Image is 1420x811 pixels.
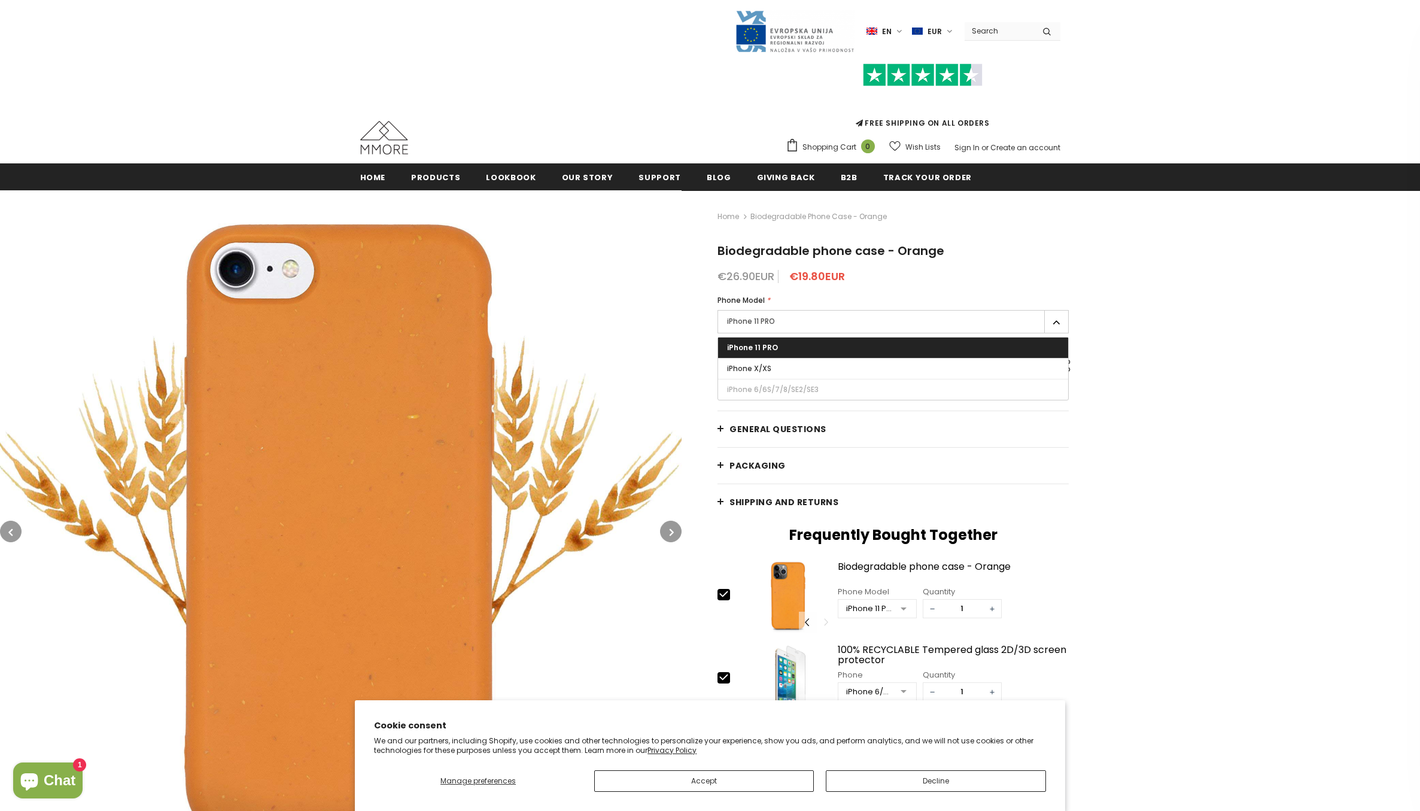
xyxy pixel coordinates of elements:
[786,138,881,156] a: Shopping Cart 0
[923,669,1002,681] div: Quantity
[841,163,858,190] a: B2B
[786,69,1060,128] span: FREE SHIPPING ON ALL ORDERS
[883,163,972,190] a: Track your order
[750,209,887,224] span: Biodegradable phone case - Orange
[594,770,814,792] button: Accept
[965,22,1033,40] input: Search Site
[638,163,681,190] a: support
[882,26,892,38] span: en
[411,172,460,183] span: Products
[717,242,944,259] span: Biodegradable phone case - Orange
[729,496,838,508] span: Shipping and returns
[717,411,1069,447] a: General Questions
[826,770,1045,792] button: Decline
[727,384,819,394] span: iPhone 6/6S/7/8/SE2/SE3
[727,363,771,373] span: iPhone X/XS
[717,295,765,305] span: Phone Model
[647,745,697,755] a: Privacy Policy
[861,139,875,153] span: 0
[486,172,536,183] span: Lookbook
[838,586,917,598] div: Phone Model
[360,172,386,183] span: Home
[757,163,815,190] a: Giving back
[983,600,1001,618] span: +
[863,63,983,87] img: Trust Pilot Stars
[374,736,1046,755] p: We and our partners, including Shopify, use cookies and other technologies to personalize your ex...
[923,683,941,701] span: −
[846,603,892,615] div: iPhone 11 PRO
[374,770,582,792] button: Manage preferences
[923,600,941,618] span: −
[928,26,942,38] span: EUR
[838,561,1069,582] a: Biodegradable phone case - Orange
[735,10,855,53] img: Javni Razpis
[846,686,892,698] div: iPhone 6/6S/7/8/SE2/SE3
[717,484,1069,520] a: Shipping and returns
[883,172,972,183] span: Track your order
[866,26,877,37] img: i-lang-1.png
[717,526,1069,544] h2: Frequently Bought Together
[923,586,1002,598] div: Quantity
[440,776,516,786] span: Manage preferences
[562,172,613,183] span: Our Story
[838,669,917,681] div: Phone
[717,269,774,284] span: €26.90EUR
[802,141,856,153] span: Shopping Cart
[838,645,1069,666] a: 100% RECYCLABLE Tempered glass 2D/3D screen protector
[789,269,845,284] span: €19.80EUR
[360,163,386,190] a: Home
[562,163,613,190] a: Our Story
[889,136,941,157] a: Wish Lists
[735,26,855,36] a: Javni Razpis
[741,558,835,633] img: iPhone 11 Pro Biodegradable Orange Phone Case
[729,423,826,435] span: General Questions
[411,163,460,190] a: Products
[360,121,408,154] img: MMORE Cases
[717,209,739,224] a: Home
[786,86,1060,117] iframe: Customer reviews powered by Trustpilot
[707,172,731,183] span: Blog
[727,342,778,353] span: iPhone 11 PRO
[983,683,1001,701] span: +
[954,142,980,153] a: Sign In
[717,310,1069,333] label: iPhone 11 PRO
[374,719,1046,732] h2: Cookie consent
[741,642,835,716] img: Screen Protector iPhone SE 2
[729,460,786,472] span: PACKAGING
[905,141,941,153] span: Wish Lists
[757,172,815,183] span: Giving back
[981,142,989,153] span: or
[486,163,536,190] a: Lookbook
[10,763,86,801] inbox-online-store-chat: Shopify online store chat
[638,172,681,183] span: support
[841,172,858,183] span: B2B
[707,163,731,190] a: Blog
[717,448,1069,484] a: PACKAGING
[990,142,1060,153] a: Create an account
